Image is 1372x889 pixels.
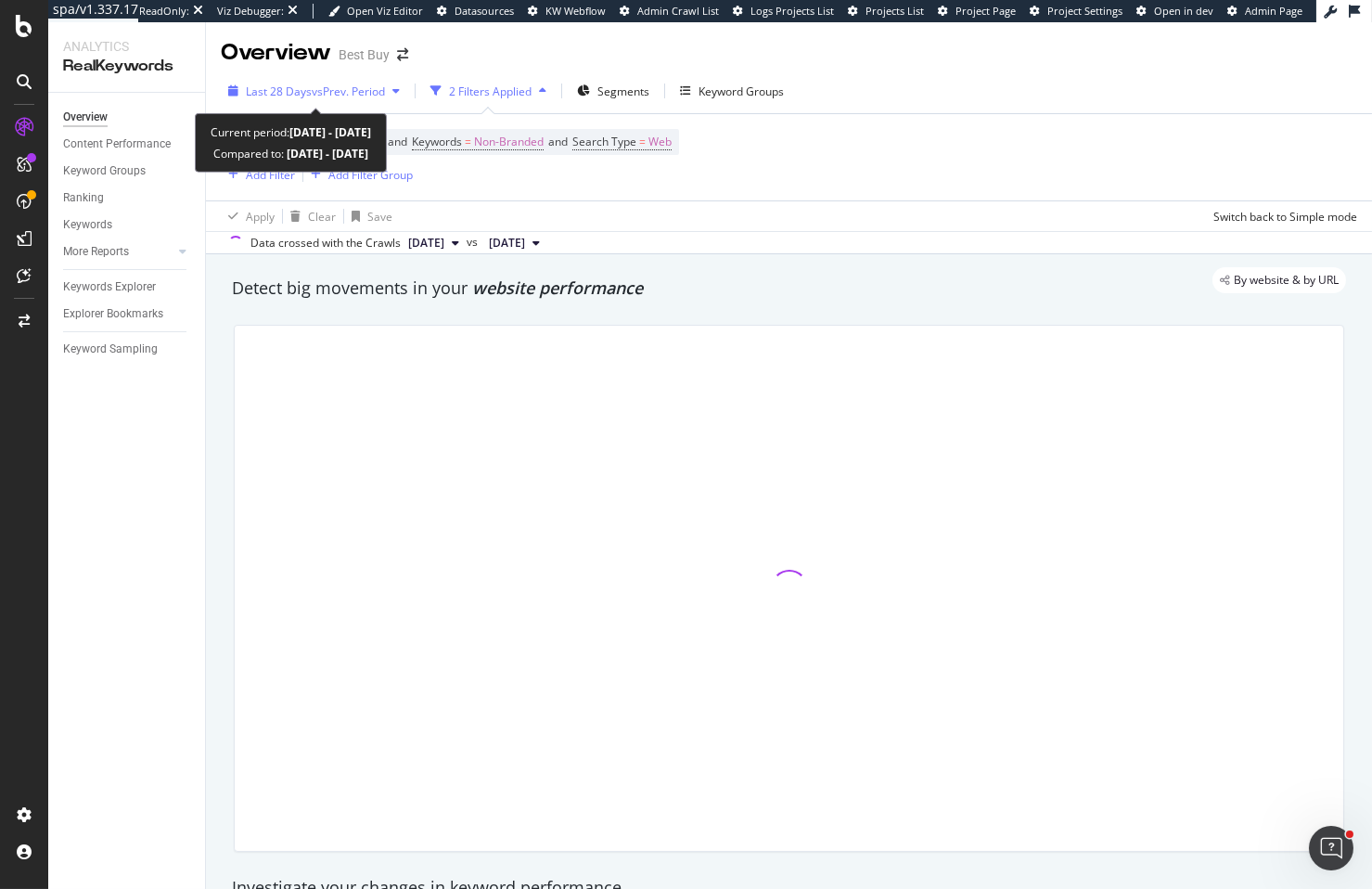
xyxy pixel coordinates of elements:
[303,163,413,186] button: Add Filter Group
[489,235,525,251] span: 2025 Aug. 5th
[548,134,568,149] span: and
[63,161,192,181] a: Keyword Groups
[866,4,924,18] span: Projects List
[848,4,924,19] a: Projects List
[1136,4,1213,19] a: Open in dev
[545,4,606,18] span: KW Webflow
[312,84,385,99] span: vs Prev. Period
[328,167,413,183] div: Add Filter Group
[339,45,390,64] div: Best Buy
[1227,4,1302,19] a: Admin Page
[63,108,108,127] div: Overview
[63,304,192,324] a: Explorer Bookmarks
[63,340,158,359] div: Keyword Sampling
[63,215,192,235] a: Keywords
[217,4,284,19] div: Viz Debugger:
[465,134,471,149] span: =
[250,235,401,251] div: Data crossed with the Crawls
[1206,201,1357,231] button: Switch back to Simple mode
[344,201,392,231] button: Save
[437,4,514,19] a: Datasources
[528,4,606,19] a: KW Webflow
[467,234,481,251] span: vs
[221,37,331,69] div: Overview
[570,76,657,106] button: Segments
[412,134,462,149] span: Keywords
[408,235,444,251] span: 2025 Sep. 4th
[1154,4,1213,18] span: Open in dev
[938,4,1016,19] a: Project Page
[474,129,544,155] span: Non-Branded
[750,4,834,18] span: Logs Projects List
[401,232,467,254] button: [DATE]
[1234,275,1339,286] span: By website & by URL
[211,122,371,143] div: Current period:
[63,56,190,77] div: RealKeywords
[572,134,636,149] span: Search Type
[1047,4,1122,18] span: Project Settings
[308,209,336,225] div: Clear
[637,4,719,18] span: Admin Crawl List
[213,143,368,164] div: Compared to:
[246,209,275,225] div: Apply
[388,134,407,149] span: and
[139,4,189,19] div: ReadOnly:
[63,340,192,359] a: Keyword Sampling
[63,161,146,181] div: Keyword Groups
[1309,826,1353,870] iframe: Intercom live chat
[283,201,336,231] button: Clear
[1213,209,1357,225] div: Switch back to Simple mode
[221,163,295,186] button: Add Filter
[648,129,672,155] span: Web
[63,188,104,208] div: Ranking
[449,84,532,99] div: 2 Filters Applied
[481,232,547,254] button: [DATE]
[221,76,407,106] button: Last 28 DaysvsPrev. Period
[289,124,371,140] b: [DATE] - [DATE]
[63,304,163,324] div: Explorer Bookmarks
[367,209,392,225] div: Save
[1212,267,1346,293] div: legacy label
[63,277,156,297] div: Keywords Explorer
[639,134,646,149] span: =
[284,146,368,161] b: [DATE] - [DATE]
[63,108,192,127] a: Overview
[246,167,295,183] div: Add Filter
[63,37,190,56] div: Analytics
[63,188,192,208] a: Ranking
[63,215,112,235] div: Keywords
[423,76,554,106] button: 2 Filters Applied
[620,4,719,19] a: Admin Crawl List
[63,135,171,154] div: Content Performance
[246,84,312,99] span: Last 28 Days
[63,242,173,262] a: More Reports
[699,84,784,99] div: Keyword Groups
[221,201,275,231] button: Apply
[1245,4,1302,18] span: Admin Page
[955,4,1016,18] span: Project Page
[328,4,423,19] a: Open Viz Editor
[63,242,129,262] div: More Reports
[347,4,423,18] span: Open Viz Editor
[597,84,649,99] span: Segments
[1030,4,1122,19] a: Project Settings
[63,277,192,297] a: Keywords Explorer
[733,4,834,19] a: Logs Projects List
[455,4,514,18] span: Datasources
[673,76,791,106] button: Keyword Groups
[397,48,408,61] div: arrow-right-arrow-left
[63,135,192,154] a: Content Performance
